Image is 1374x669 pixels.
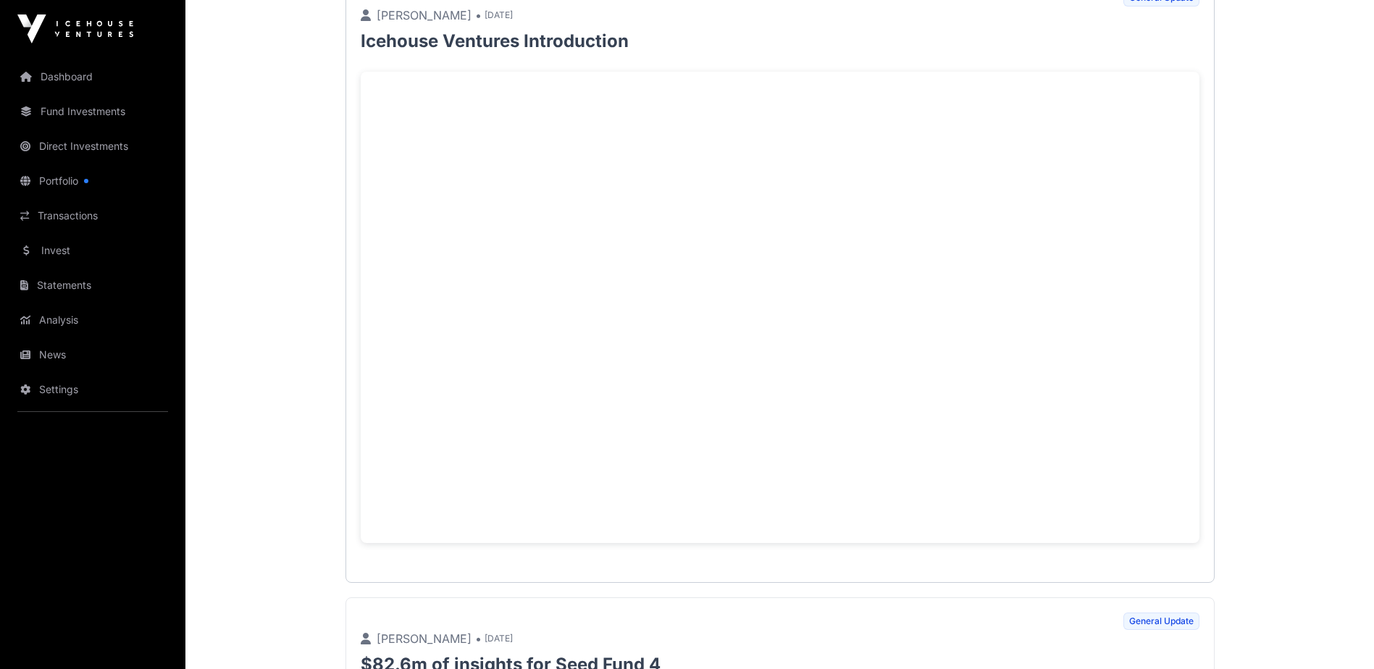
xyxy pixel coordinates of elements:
a: Invest [12,235,174,266]
span: [DATE] [485,633,513,644]
iframe: Chat Widget [1302,599,1374,669]
p: [PERSON_NAME] • [361,630,482,647]
p: [PERSON_NAME] • [361,7,482,24]
span: [DATE] [485,9,513,21]
a: Fund Investments [12,96,174,127]
a: Analysis [12,304,174,336]
a: Settings [12,374,174,405]
a: Statements [12,269,174,301]
span: General Update [1123,613,1199,630]
p: Icehouse Ventures Introduction [361,30,1199,53]
a: News [12,339,174,371]
a: Dashboard [12,61,174,93]
a: Portfolio [12,165,174,197]
img: Icehouse Ventures Logo [17,14,133,43]
a: Transactions [12,200,174,232]
a: Direct Investments [12,130,174,162]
